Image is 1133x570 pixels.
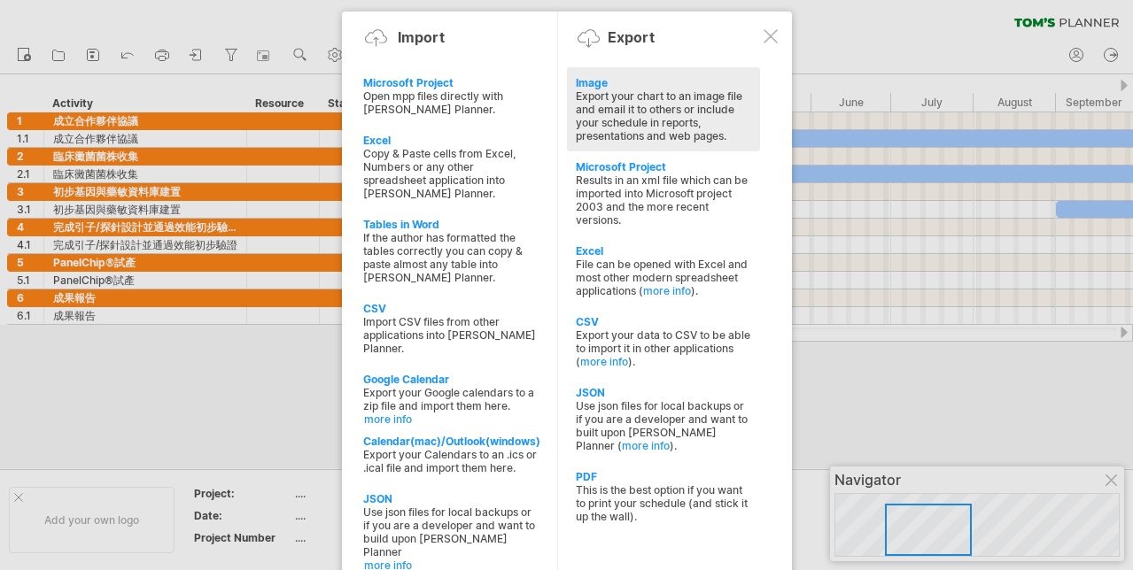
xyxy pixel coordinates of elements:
[622,439,670,452] a: more info
[576,315,751,328] div: CSV
[363,231,539,284] div: If the author has formatted the tables correctly you can copy & paste almost any table into [PERS...
[398,28,445,46] div: Import
[364,412,539,426] a: more info
[608,28,655,46] div: Export
[576,386,751,399] div: JSON
[576,258,751,297] div: File can be opened with Excel and most other modern spreadsheet applications ( ).
[576,470,751,483] div: PDF
[363,218,539,231] div: Tables in Word
[576,89,751,142] div: Export your chart to an image file and email it to others or include your schedule in reports, pr...
[576,483,751,523] div: This is the best option if you want to print your schedule (and stick it up the wall).
[580,355,628,368] a: more info
[576,244,751,258] div: Excel
[576,328,751,368] div: Export your data to CSV to be able to import it in other applications ( ).
[643,284,691,297] a: more info
[576,160,751,173] div: Microsoft Project
[576,173,751,227] div: Results in an xml file which can be imported into Microsoft project 2003 and the more recent vers...
[363,147,539,200] div: Copy & Paste cells from Excel, Numbers or any other spreadsheet application into [PERSON_NAME] Pl...
[576,76,751,89] div: Image
[363,134,539,147] div: Excel
[576,399,751,452] div: Use json files for local backups or if you are a developer and want to built upon [PERSON_NAME] P...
